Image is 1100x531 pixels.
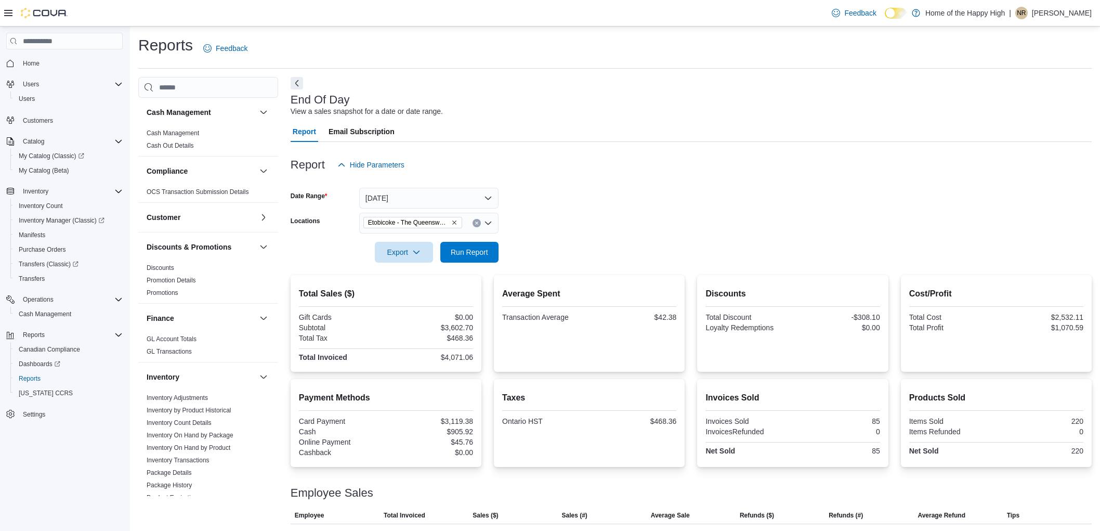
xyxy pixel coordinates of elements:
h2: Discounts [705,288,880,300]
span: Refunds (#) [829,511,863,520]
h2: Total Sales ($) [299,288,473,300]
a: Cash Out Details [147,142,194,149]
span: Reports [19,329,123,341]
a: Product Expirations [147,494,201,501]
a: Transfers (Classic) [15,258,83,270]
div: Card Payment [299,417,384,425]
a: Dashboards [10,357,127,371]
span: Inventory by Product Historical [147,406,231,415]
a: Purchase Orders [15,243,70,256]
a: Transfers (Classic) [10,257,127,271]
span: Customers [19,113,123,126]
button: Cash Management [257,106,270,119]
button: Customer [257,211,270,224]
h1: Reports [138,35,193,56]
div: Naomi Raffington [1015,7,1028,19]
div: Discounts & Promotions [138,262,278,303]
span: Transfers (Classic) [15,258,123,270]
div: Total Profit [909,323,994,332]
span: Feedback [216,43,247,54]
span: Report [293,121,316,142]
a: Package Details [147,469,192,476]
button: Home [2,56,127,71]
a: Inventory Count Details [147,419,212,426]
button: Clear input [473,219,481,227]
button: Customer [147,212,255,223]
a: Discounts [147,264,174,271]
div: Transaction Average [502,313,587,321]
div: Finance [138,333,278,362]
span: Settings [23,410,45,419]
span: My Catalog (Beta) [15,164,123,177]
a: [US_STATE] CCRS [15,387,77,399]
button: Operations [19,293,58,306]
span: My Catalog (Classic) [19,152,84,160]
button: Inventory [147,372,255,382]
div: Compliance [138,186,278,202]
div: Subtotal [299,323,384,332]
span: Reports [19,374,41,383]
button: Finance [147,313,255,323]
a: Package History [147,482,192,489]
a: Transfers [15,273,49,285]
span: Inventory Manager (Classic) [19,216,104,225]
div: Items Refunded [909,428,994,436]
a: Inventory On Hand by Package [147,432,233,439]
h2: Invoices Sold [705,392,880,404]
span: Etobicoke - The Queensway - Fire & Flower [363,217,462,228]
span: Transfers [15,273,123,285]
button: Reports [10,371,127,386]
h3: Compliance [147,166,188,176]
strong: Net Sold [909,447,939,455]
strong: Total Invoiced [299,353,347,361]
span: Promotion Details [147,276,196,284]
a: Home [19,57,44,70]
div: $468.36 [592,417,677,425]
button: Inventory [19,185,53,198]
span: Users [19,78,123,90]
a: My Catalog (Classic) [15,150,88,162]
button: Users [10,92,127,106]
div: $905.92 [388,428,473,436]
span: Feedback [844,8,876,18]
a: Inventory Transactions [147,457,209,464]
button: Users [2,77,127,92]
span: Package Details [147,469,192,477]
span: Cash Out Details [147,141,194,150]
button: Cash Management [10,307,127,321]
button: [DATE] [359,188,499,209]
div: InvoicesRefunded [705,428,791,436]
p: Home of the Happy High [925,7,1005,19]
button: Compliance [257,165,270,177]
button: Discounts & Promotions [147,242,255,252]
button: Discounts & Promotions [257,241,270,253]
span: Tips [1007,511,1019,520]
span: Email Subscription [329,121,395,142]
span: Discounts [147,264,174,272]
button: Open list of options [484,219,492,227]
span: NR [1017,7,1026,19]
button: Inventory Count [10,199,127,213]
button: Inventory [2,184,127,199]
button: Canadian Compliance [10,342,127,357]
a: GL Account Totals [147,335,197,343]
span: Transfers [19,275,45,283]
a: Inventory by Product Historical [147,407,231,414]
span: Home [23,59,40,68]
div: $42.38 [592,313,677,321]
span: Settings [19,408,123,421]
a: Feedback [828,3,880,23]
button: Next [291,77,303,89]
div: 85 [795,417,880,425]
div: View a sales snapshot for a date or date range. [291,106,443,117]
button: Remove Etobicoke - The Queensway - Fire & Flower from selection in this group [451,219,457,226]
span: Customers [23,116,53,125]
span: Reports [23,331,45,339]
button: Reports [2,328,127,342]
a: Feedback [199,38,252,59]
div: Online Payment [299,438,384,446]
button: Users [19,78,43,90]
a: Inventory Manager (Classic) [15,214,109,227]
